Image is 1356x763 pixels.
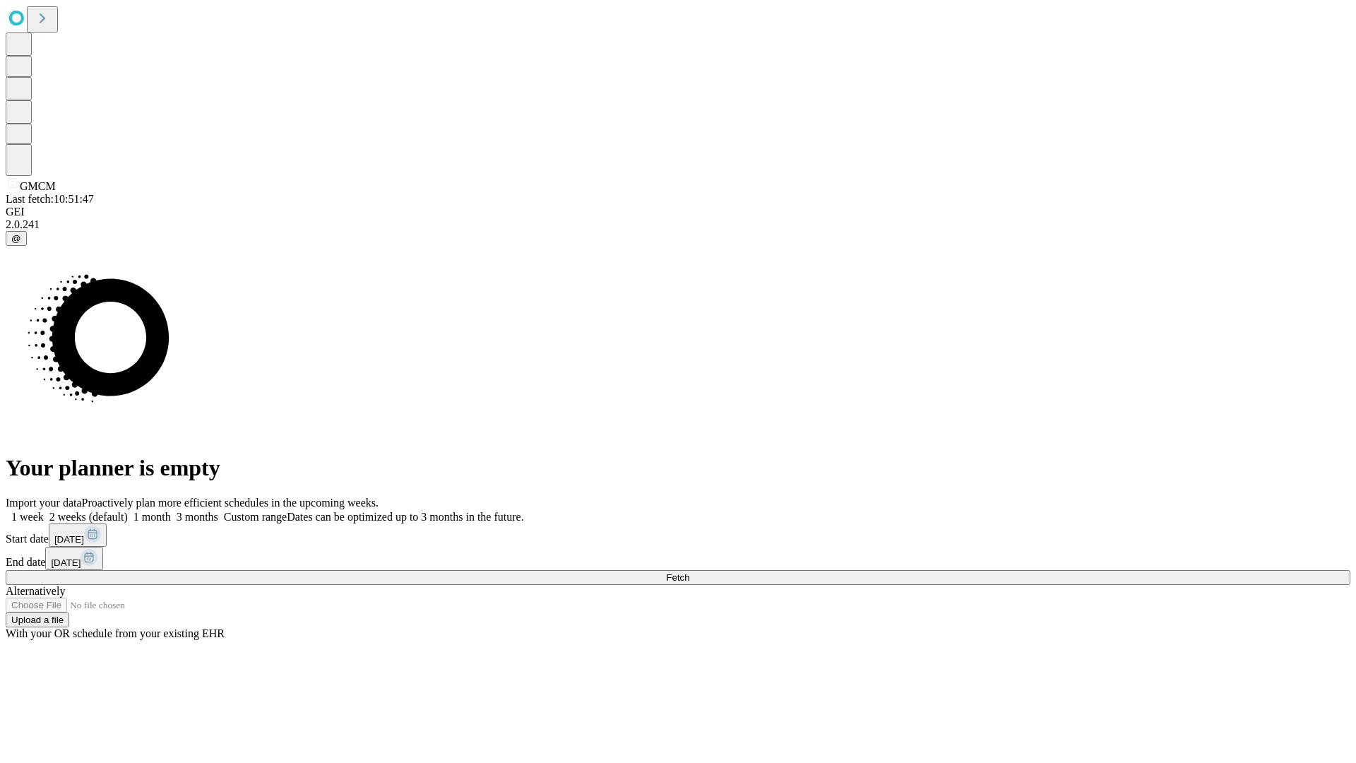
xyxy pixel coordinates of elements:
[6,206,1350,218] div: GEI
[6,193,94,205] span: Last fetch: 10:51:47
[49,524,107,547] button: [DATE]
[177,511,218,523] span: 3 months
[49,511,128,523] span: 2 weeks (default)
[287,511,523,523] span: Dates can be optimized up to 3 months in the future.
[666,572,689,583] span: Fetch
[6,524,1350,547] div: Start date
[6,218,1350,231] div: 2.0.241
[51,557,81,568] span: [DATE]
[82,497,379,509] span: Proactively plan more efficient schedules in the upcoming weeks.
[11,511,44,523] span: 1 week
[224,511,287,523] span: Custom range
[6,497,82,509] span: Import your data
[6,547,1350,570] div: End date
[6,585,65,597] span: Alternatively
[54,534,84,545] span: [DATE]
[6,455,1350,481] h1: Your planner is empty
[133,511,171,523] span: 1 month
[45,547,103,570] button: [DATE]
[6,613,69,627] button: Upload a file
[6,231,27,246] button: @
[6,570,1350,585] button: Fetch
[6,627,225,639] span: With your OR schedule from your existing EHR
[11,233,21,244] span: @
[20,180,56,192] span: GMCM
